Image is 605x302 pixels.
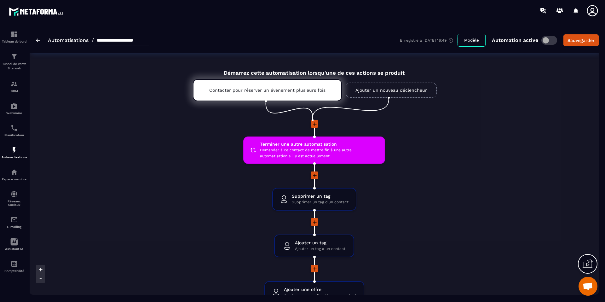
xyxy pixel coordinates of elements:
[36,38,40,42] img: arrow
[423,38,447,43] p: [DATE] 16:49
[458,34,486,47] button: Modèle
[2,211,27,233] a: emailemailE-mailing
[10,124,18,132] img: scheduler
[284,293,357,299] span: Ajouter une nouvelle offre à un contact.
[2,269,27,273] p: Comptabilité
[2,164,27,186] a: automationsautomationsEspace membre
[209,88,326,93] p: Contacter pour réserver un événement plusieurs fois
[295,240,346,246] span: Ajouter un tag
[2,62,27,71] p: Tunnel de vente Site web
[400,38,458,43] div: Enregistré à
[10,31,18,38] img: formation
[568,37,595,44] div: Sauvegarder
[10,80,18,88] img: formation
[10,53,18,60] img: formation
[2,97,27,119] a: automationsautomationsWebinaire
[2,247,27,251] p: Assistant IA
[10,190,18,198] img: social-network
[346,83,437,98] a: Ajouter un nouveau déclencheur
[563,34,599,46] button: Sauvegarder
[177,62,451,76] div: Démarrez cette automatisation lorsqu'une de ces actions se produit
[10,146,18,154] img: automations
[579,277,597,296] div: Ouvrir le chat
[2,142,27,164] a: automationsautomationsAutomatisations
[2,48,27,75] a: formationformationTunnel de vente Site web
[292,199,349,205] span: Supprimer un tag d'un contact.
[2,111,27,115] p: Webinaire
[2,75,27,97] a: formationformationCRM
[292,193,349,199] span: Supprimer un tag
[10,260,18,268] img: accountant
[2,26,27,48] a: formationformationTableau de bord
[2,133,27,137] p: Planificateur
[9,6,66,17] img: logo
[2,186,27,211] a: social-networksocial-networkRéseaux Sociaux
[2,233,27,255] a: Assistant IA
[260,147,379,159] span: Demander à ce contact de mettre fin à une autre automatisation s'il y est actuellement.
[284,287,357,293] span: Ajouter une offre
[10,168,18,176] img: automations
[2,225,27,229] p: E-mailing
[492,37,538,43] p: Automation active
[92,37,94,43] span: /
[2,200,27,206] p: Réseaux Sociaux
[2,255,27,277] a: accountantaccountantComptabilité
[10,216,18,224] img: email
[2,119,27,142] a: schedulerschedulerPlanificateur
[295,246,346,252] span: Ajouter un tag à un contact.
[260,141,379,147] span: Terminer une autre automatisation
[2,177,27,181] p: Espace membre
[2,40,27,43] p: Tableau de bord
[10,102,18,110] img: automations
[48,37,89,43] a: Automatisations
[2,89,27,93] p: CRM
[2,155,27,159] p: Automatisations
